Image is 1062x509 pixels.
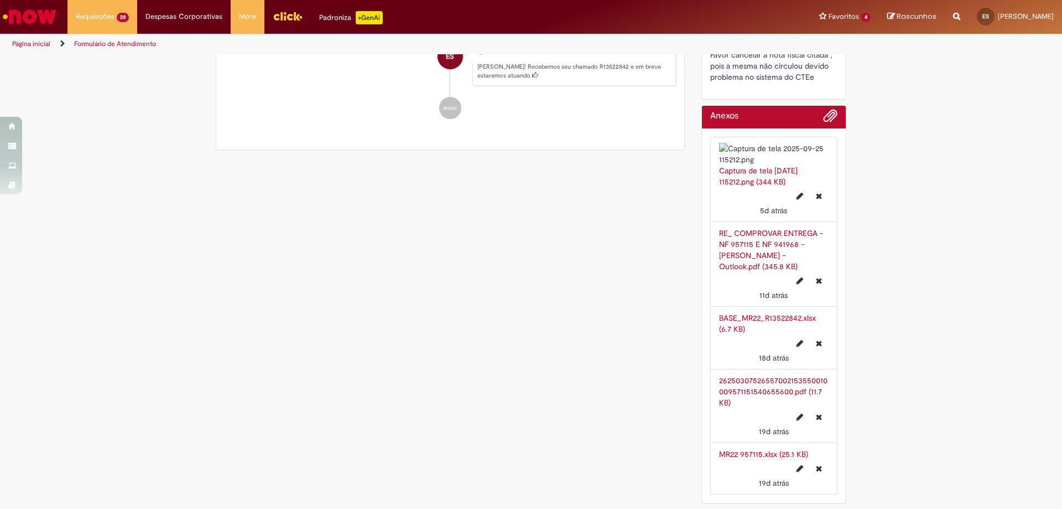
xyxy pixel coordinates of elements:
[861,13,871,22] span: 4
[319,11,383,24] div: Padroniza
[790,272,810,290] button: Editar nome de arquivo RE_ COMPROVAR ENTREGA - NF 957115 E NF 941968 – ERINALDO DE LIMA SILVA – O...
[710,50,834,82] span: Favor cancelar a nota fiscal citada , pois a mesma não circulou devido problema no sistema do CTEe
[719,313,816,334] a: BASE_MR22_R13522842.xlsx (6.7 KB)
[809,335,829,352] button: Excluir BASE_MR22_R13522842.xlsx
[273,8,303,24] img: click_logo_yellow_360x200.png
[809,460,829,477] button: Excluir MR22 957115.xlsx
[759,353,789,363] time: 11/09/2025 16:50:12
[790,187,810,205] button: Editar nome de arquivo Captura de tela 2025-09-25 115212.png
[719,449,808,459] a: MR22 957115.xlsx (25.1 KB)
[809,272,829,290] button: Excluir RE_ COMPROVAR ENTREGA - NF 957115 E NF 941968 – ERINALDO DE LIMA SILVA – Outlook.pdf
[719,166,798,187] a: Captura de tela [DATE] 115212.png (344 KB)
[356,11,383,24] p: +GenAi
[790,460,810,477] button: Editar nome de arquivo MR22 957115.xlsx
[477,63,670,80] p: [PERSON_NAME]! Recebemos seu chamado R13522842 e em breve estaremos atuando.
[117,13,129,22] span: 28
[759,478,789,488] time: 11/09/2025 14:32:52
[790,335,810,352] button: Editar nome de arquivo BASE_MR22_R13522842.xlsx
[446,43,454,70] span: ES
[760,205,787,215] time: 25/09/2025 11:54:07
[809,408,829,426] button: Excluir 26250307526557002153550010009571151540655600.pdf
[719,376,827,408] a: 26250307526557002153550010009571151540655600.pdf (11.7 KB)
[760,205,787,215] span: 5d atrás
[145,11,222,22] span: Despesas Corporativas
[887,12,936,22] a: Rascunhos
[759,290,788,300] span: 11d atrás
[1,6,58,28] img: ServiceNow
[239,11,256,22] span: More
[823,109,837,128] button: Adicionar anexos
[809,187,829,205] button: Excluir Captura de tela 2025-09-25 115212.png
[8,34,700,54] ul: Trilhas de página
[438,44,463,69] div: Erinaldo De Lima Silva
[719,143,829,165] img: Captura de tela 2025-09-25 115212.png
[790,408,810,426] button: Editar nome de arquivo 26250307526557002153550010009571151540655600.pdf
[829,11,859,22] span: Favoritos
[710,111,738,121] h2: Anexos
[719,228,823,271] a: RE_ COMPROVAR ENTREGA - NF 957115 E NF 941968 – [PERSON_NAME] – Outlook.pdf (345.8 KB)
[759,353,789,363] span: 18d atrás
[759,478,789,488] span: 19d atrás
[225,33,676,86] li: Erinaldo De Lima Silva
[759,426,789,436] span: 19d atrás
[76,11,114,22] span: Requisições
[759,426,789,436] time: 11/09/2025 14:33:05
[486,49,505,56] span: 19d atrás
[74,39,156,48] a: Formulário de Atendimento
[897,11,936,22] span: Rascunhos
[12,39,50,48] a: Página inicial
[998,12,1054,21] span: [PERSON_NAME]
[982,13,989,20] span: ES
[759,290,788,300] time: 19/09/2025 10:59:02
[486,49,505,56] time: 11/09/2025 14:33:13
